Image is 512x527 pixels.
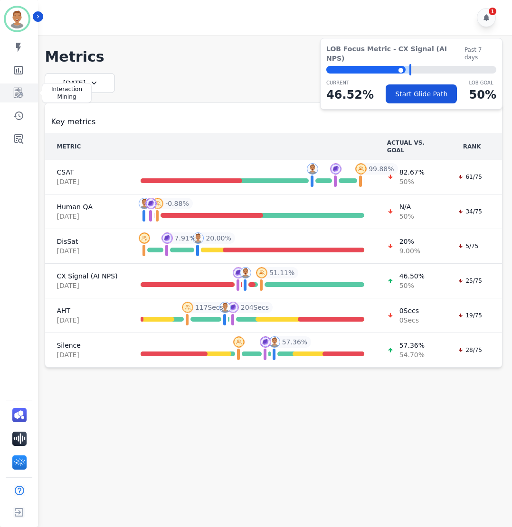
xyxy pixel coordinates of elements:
img: profile-pic [228,302,239,313]
span: 0 Secs [399,315,419,325]
img: profile-pic [152,198,163,209]
span: 9.00 % [399,246,420,256]
span: 20.00 % [206,233,231,243]
span: 57.36 % [399,341,425,350]
p: 46.52 % [326,86,374,103]
img: profile-pic [161,232,173,244]
span: Human QA [57,202,117,212]
img: profile-pic [233,336,245,348]
div: [DATE] [45,73,115,93]
span: 46.50 % [399,271,425,281]
span: [DATE] [57,315,117,325]
img: profile-pic [219,302,231,313]
th: METRIC [45,133,129,160]
th: ACTUAL VS. GOAL [376,133,442,160]
img: profile-pic [269,336,280,348]
span: -0.88 % [165,199,189,208]
img: profile-pic [330,163,341,175]
span: CSAT [57,167,117,177]
img: profile-pic [192,232,204,244]
span: CX Signal (AI NPS) [57,271,117,281]
div: 1 [489,8,496,15]
span: 7.91 % [175,233,196,243]
span: N/A [399,202,414,212]
img: profile-pic [233,267,244,278]
span: 204 Secs [241,303,269,312]
div: 61/75 [453,172,487,182]
img: Bordered avatar [6,8,28,30]
span: AHT [57,306,117,315]
span: [DATE] [57,212,117,221]
span: 50 % [399,212,414,221]
p: CURRENT [326,79,374,86]
div: ⬤ [326,66,406,74]
span: Key metrics [51,116,95,128]
span: [DATE] [57,281,117,290]
img: profile-pic [145,198,157,209]
span: 117 Secs [195,303,223,312]
span: DisSat [57,237,117,246]
span: [DATE] [57,177,117,186]
div: 28/75 [453,345,487,355]
span: 51.11 % [269,268,294,277]
img: profile-pic [139,232,150,244]
div: 19/75 [453,311,487,320]
p: 50 % [469,86,496,103]
span: LOB Focus Metric - CX Signal (AI NPS) [326,44,465,63]
img: profile-pic [240,267,251,278]
span: 57.36 % [282,337,307,347]
span: 50 % [399,281,425,290]
div: 25/75 [453,276,487,286]
span: 99.88 % [369,164,394,174]
img: profile-pic [256,267,267,278]
p: LOB Goal [469,79,496,86]
span: 82.67 % [399,167,425,177]
div: 5/75 [453,241,483,251]
th: RANK [442,133,502,160]
span: 50 % [399,177,425,186]
img: profile-pic [182,302,193,313]
span: [DATE] [57,246,117,256]
img: profile-pic [307,163,318,175]
span: [DATE] [57,350,117,360]
img: profile-pic [260,336,271,348]
button: Start Glide Path [386,84,457,103]
span: 0 Secs [399,306,419,315]
span: 54.70 % [399,350,425,360]
img: profile-pic [355,163,367,175]
span: Silence [57,341,117,350]
img: profile-pic [139,198,150,209]
span: 20 % [399,237,420,246]
div: 34/75 [453,207,487,216]
span: Past 7 days [465,46,496,61]
h1: Metrics [45,48,503,65]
